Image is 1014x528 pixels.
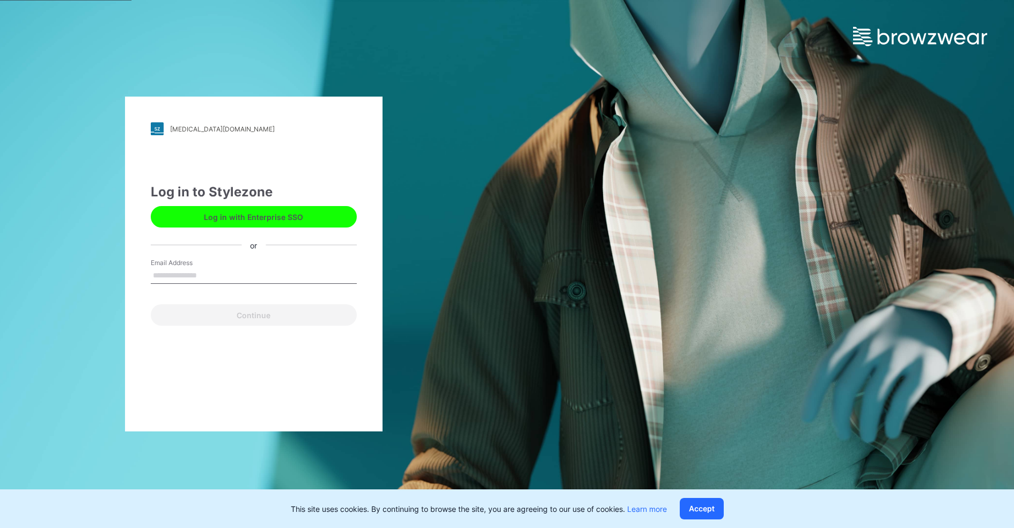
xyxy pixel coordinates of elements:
[151,206,357,228] button: Log in with Enterprise SSO
[170,125,275,133] div: [MEDICAL_DATA][DOMAIN_NAME]
[151,258,226,268] label: Email Address
[151,182,357,202] div: Log in to Stylezone
[241,239,266,251] div: or
[291,503,667,515] p: This site uses cookies. By continuing to browse the site, you are agreeing to our use of cookies.
[151,122,164,135] img: stylezone-logo.562084cfcfab977791bfbf7441f1a819.svg
[853,27,987,46] img: browzwear-logo.e42bd6dac1945053ebaf764b6aa21510.svg
[627,504,667,514] a: Learn more
[151,122,357,135] a: [MEDICAL_DATA][DOMAIN_NAME]
[680,498,724,519] button: Accept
